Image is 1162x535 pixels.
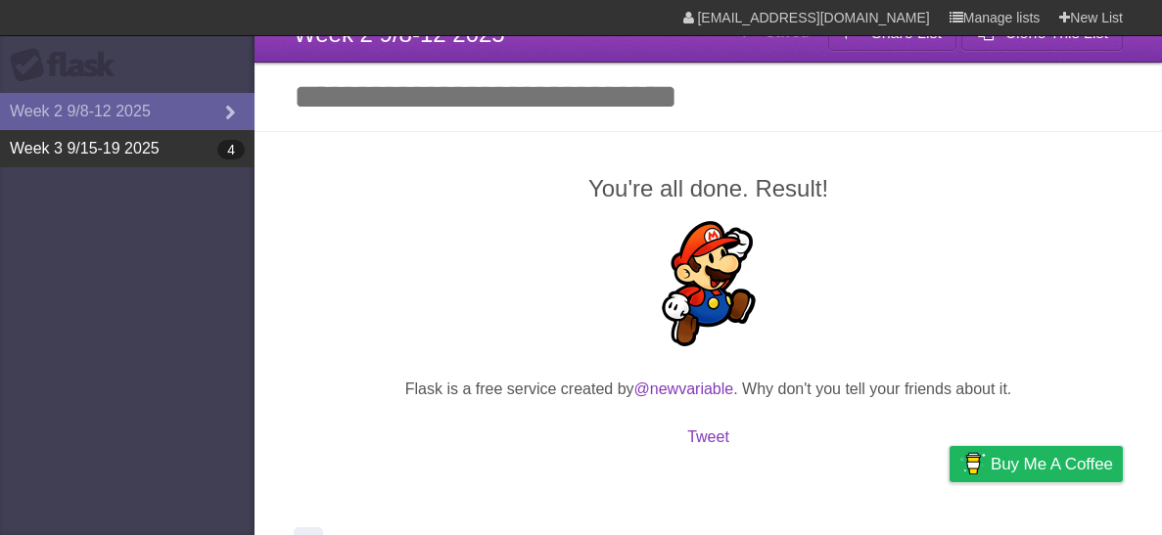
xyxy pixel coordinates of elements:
b: 4 [217,140,245,159]
img: Buy me a coffee [959,447,986,480]
img: Super Mario [646,221,771,346]
a: Tweet [687,428,729,445]
span: Buy me a coffee [991,447,1113,481]
p: Flask is a free service created by . Why don't you tell your friends about it. [294,378,1123,401]
a: @newvariable [634,380,734,397]
div: Flask [10,48,127,83]
h2: You're all done. Result! [294,171,1123,206]
a: Buy me a coffee [950,446,1123,482]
